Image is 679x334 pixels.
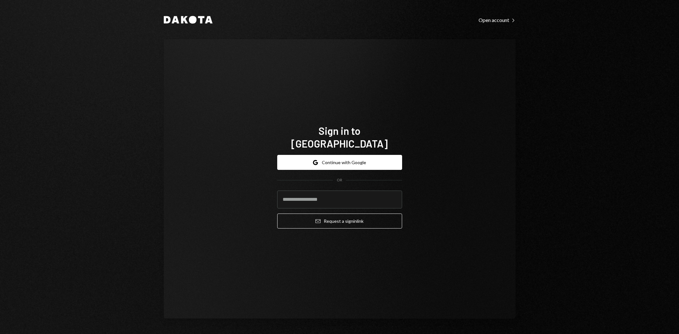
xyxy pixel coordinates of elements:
button: Request a signinlink [277,214,402,229]
a: Open account [479,16,516,23]
div: OR [337,178,342,183]
div: Open account [479,17,516,23]
h1: Sign in to [GEOGRAPHIC_DATA] [277,124,402,150]
button: Continue with Google [277,155,402,170]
